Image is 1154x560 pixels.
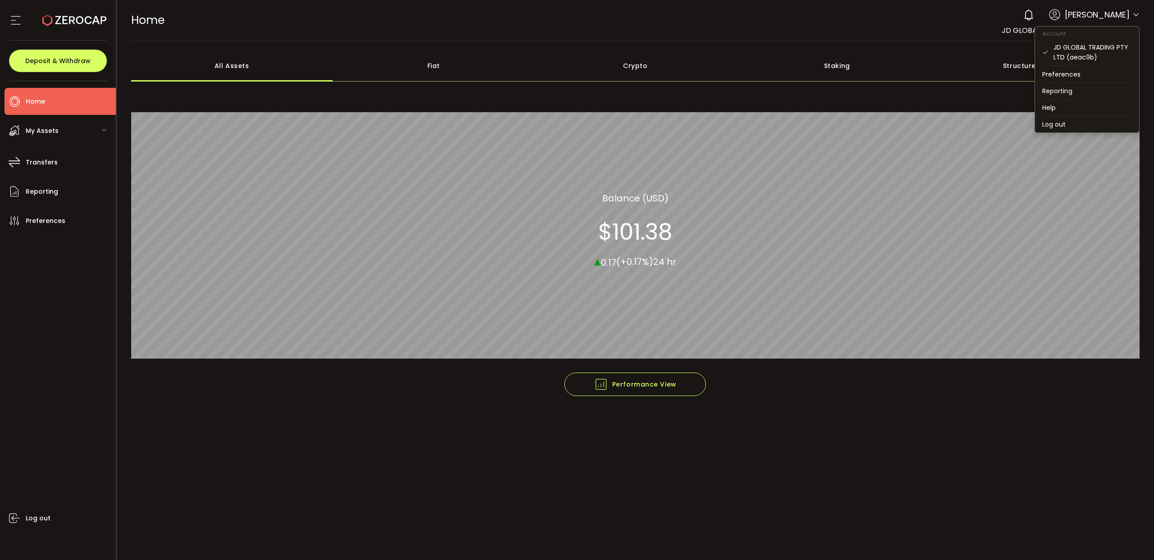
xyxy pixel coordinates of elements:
li: Reporting [1035,83,1139,99]
span: (+0.17%) [616,255,653,268]
div: Structured Products [938,50,1140,82]
div: JD GLOBAL TRADING PTY LTD (aeac9b) [1053,42,1132,62]
li: Help [1035,100,1139,116]
span: [PERSON_NAME] [1065,9,1130,21]
iframe: Chat Widget [1047,463,1154,560]
div: Staking [736,50,938,82]
li: Preferences [1035,66,1139,82]
span: Log out [26,512,50,525]
span: Preferences [26,214,65,228]
span: ▴ [594,251,601,270]
div: Crypto [535,50,737,82]
section: Balance (USD) [602,191,669,205]
span: JD GLOBAL TRADING PTY LTD (aeac9b) [1002,25,1140,36]
section: $101.38 [598,218,673,245]
div: Fiat [333,50,535,82]
span: 0.17 [601,256,616,269]
span: Account [1035,30,1073,37]
span: Reporting [26,185,58,198]
li: Log out [1035,116,1139,132]
span: My Assets [26,124,59,137]
span: Home [131,12,165,28]
span: 24 hr [653,255,676,268]
span: Deposit & Withdraw [25,58,91,64]
span: Home [26,95,45,108]
button: Deposit & Withdraw [9,50,107,72]
div: 聊天小组件 [1047,463,1154,560]
span: Performance View [594,378,677,391]
button: Performance View [564,373,706,396]
span: Transfers [26,156,58,169]
div: All Assets [131,50,333,82]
